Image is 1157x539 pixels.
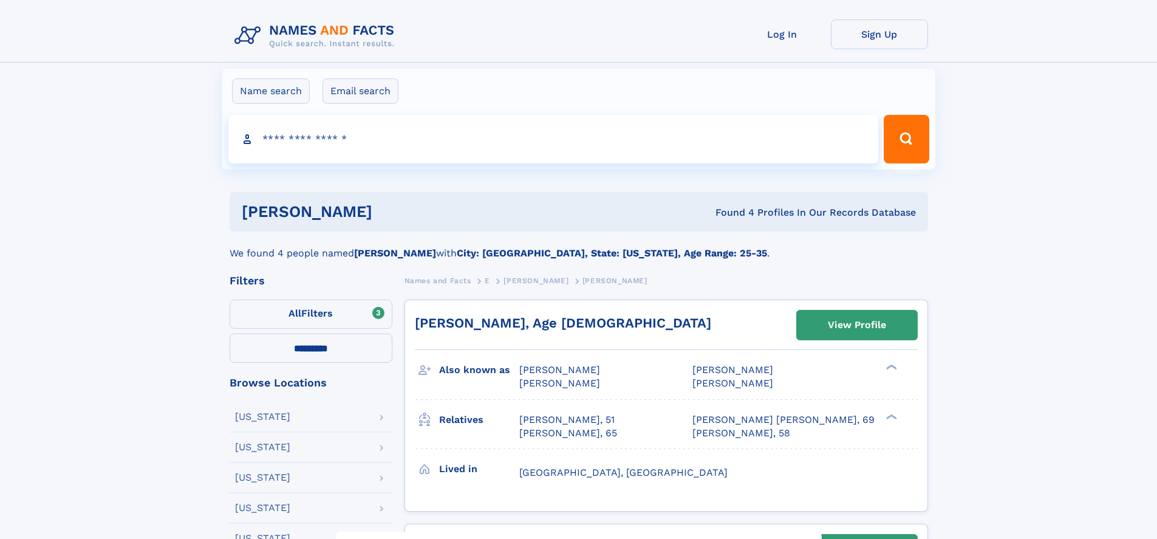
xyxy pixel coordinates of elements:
a: [PERSON_NAME] [PERSON_NAME], 69 [692,413,875,427]
div: [US_STATE] [235,503,290,513]
span: All [288,307,301,319]
h3: Also known as [439,360,519,380]
h1: [PERSON_NAME] [242,204,544,219]
div: ❯ [883,363,898,371]
span: [PERSON_NAME] [582,276,647,285]
b: City: [GEOGRAPHIC_DATA], State: [US_STATE], Age Range: 25-35 [457,247,767,259]
span: [PERSON_NAME] [519,377,600,389]
a: Log In [734,19,831,49]
span: [GEOGRAPHIC_DATA], [GEOGRAPHIC_DATA] [519,467,728,478]
a: [PERSON_NAME], 51 [519,413,615,427]
div: Found 4 Profiles In Our Records Database [544,206,916,219]
img: Logo Names and Facts [230,19,404,52]
input: search input [228,115,879,163]
button: Search Button [884,115,929,163]
div: [US_STATE] [235,412,290,422]
h3: Lived in [439,459,519,479]
div: Filters [230,275,392,286]
span: [PERSON_NAME] [519,364,600,376]
label: Email search [323,78,398,104]
span: [PERSON_NAME] [692,377,773,389]
a: [PERSON_NAME], 65 [519,427,617,440]
a: Sign Up [831,19,928,49]
label: Name search [232,78,310,104]
a: Names and Facts [404,273,471,288]
label: Filters [230,300,392,329]
a: View Profile [797,311,917,340]
a: E [485,273,490,288]
span: [PERSON_NAME] [692,364,773,376]
h3: Relatives [439,410,519,430]
div: View Profile [828,311,886,339]
a: [PERSON_NAME], 58 [692,427,790,440]
span: E [485,276,490,285]
div: [US_STATE] [235,442,290,452]
span: [PERSON_NAME] [503,276,568,285]
a: [PERSON_NAME] [503,273,568,288]
div: ❯ [883,413,898,421]
b: [PERSON_NAME] [354,247,436,259]
div: We found 4 people named with . [230,232,928,261]
div: [US_STATE] [235,473,290,482]
a: [PERSON_NAME], Age [DEMOGRAPHIC_DATA] [415,315,711,331]
div: Browse Locations [230,377,392,388]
